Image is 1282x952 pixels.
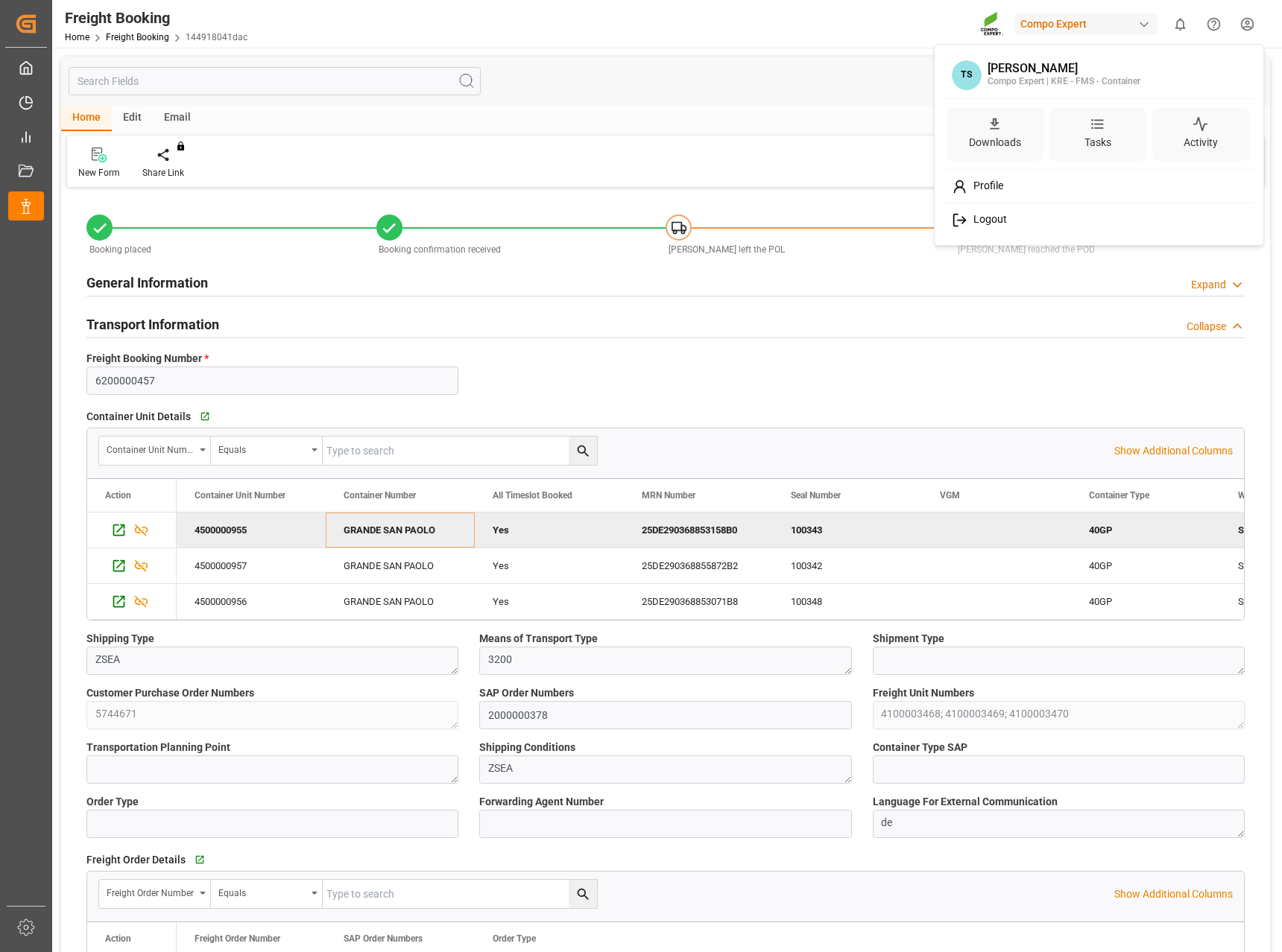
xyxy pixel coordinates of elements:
div: Tasks [1082,132,1114,153]
span: TS [952,60,982,90]
div: Compo Expert | KRE - FMS - Container [988,75,1140,89]
div: Downloads [966,132,1024,153]
span: Logout [967,213,1007,226]
div: Activity [1181,132,1221,153]
span: Profile [967,180,1003,193]
div: [PERSON_NAME] [988,62,1140,75]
